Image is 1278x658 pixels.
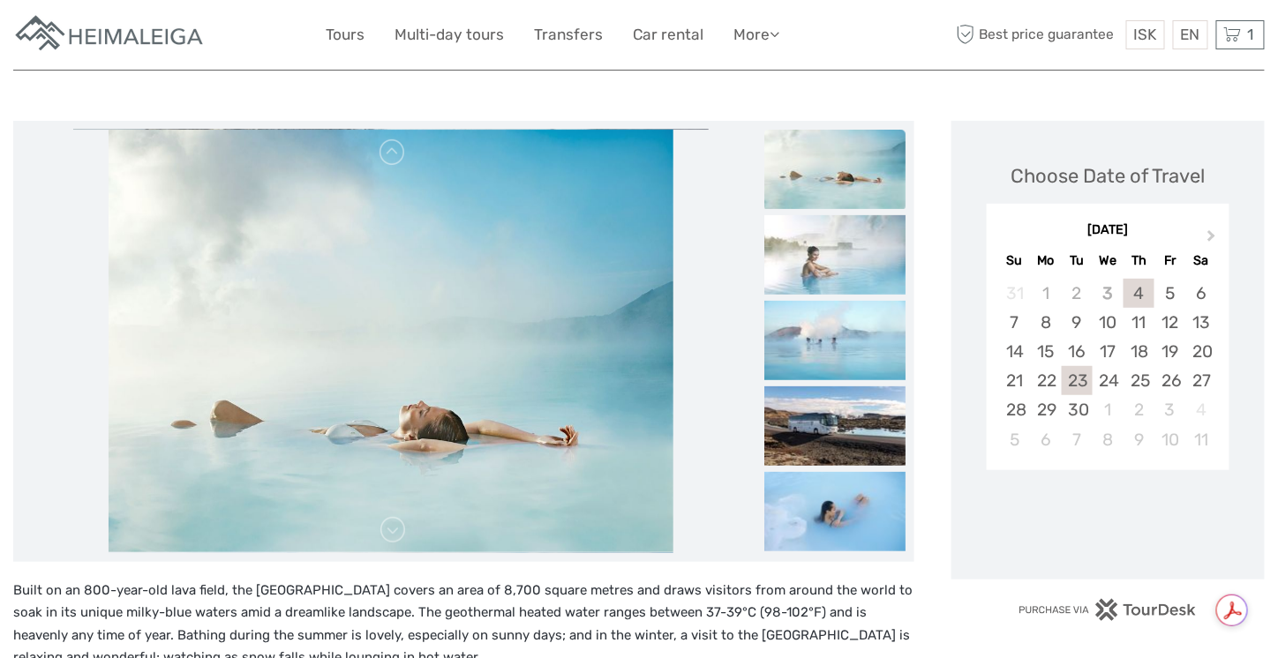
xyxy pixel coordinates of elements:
[1093,425,1124,454] div: Choose Wednesday, October 8th, 2025
[1093,366,1124,395] div: Choose Wednesday, September 24th, 2025
[1124,249,1154,273] div: Th
[13,13,207,56] img: Apartments in Reykjavik
[1185,425,1216,454] div: Choose Saturday, October 11th, 2025
[1093,395,1124,424] div: Choose Wednesday, October 1st, 2025
[1062,395,1093,424] div: Choose Tuesday, September 30th, 2025
[1154,308,1185,337] div: Choose Friday, September 12th, 2025
[25,31,199,45] p: We're away right now. Please check back later!
[1185,249,1216,273] div: Sa
[999,249,1030,273] div: Su
[1093,308,1124,337] div: Choose Wednesday, September 10th, 2025
[992,279,1223,454] div: month 2025-09
[1154,425,1185,454] div: Choose Friday, October 10th, 2025
[1124,279,1154,308] div: Choose Thursday, September 4th, 2025
[1199,226,1228,254] button: Next Month
[1062,366,1093,395] div: Choose Tuesday, September 23rd, 2025
[1124,308,1154,337] div: Choose Thursday, September 11th, 2025
[1185,366,1216,395] div: Choose Saturday, September 27th, 2025
[203,27,224,49] button: Open LiveChat chat widget
[1124,337,1154,366] div: Choose Thursday, September 18th, 2025
[987,221,1229,240] div: [DATE]
[1134,26,1157,43] span: ISK
[1062,279,1093,308] div: Not available Tuesday, September 2nd, 2025
[109,130,673,553] img: 8b8af529a9e5419294828af8a2b98e7d_main_slider.jpeg
[1093,279,1124,308] div: Not available Wednesday, September 3rd, 2025
[1031,337,1062,366] div: Choose Monday, September 15th, 2025
[1102,516,1114,527] div: Loading...
[1031,366,1062,395] div: Choose Monday, September 22nd, 2025
[1031,249,1062,273] div: Mo
[764,130,906,209] img: 8b8af529a9e5419294828af8a2b98e7d_slider_thumbnail.jpeg
[952,20,1123,49] span: Best price guarantee
[535,22,604,48] a: Transfers
[1062,425,1093,454] div: Choose Tuesday, October 7th, 2025
[1154,337,1185,366] div: Choose Friday, September 19th, 2025
[1031,308,1062,337] div: Choose Monday, September 8th, 2025
[999,425,1030,454] div: Choose Sunday, October 5th, 2025
[1031,425,1062,454] div: Choose Monday, October 6th, 2025
[1062,249,1093,273] div: Tu
[1154,279,1185,308] div: Choose Friday, September 5th, 2025
[1093,249,1124,273] div: We
[1154,395,1185,424] div: Choose Friday, October 3rd, 2025
[1062,337,1093,366] div: Choose Tuesday, September 16th, 2025
[1093,337,1124,366] div: Choose Wednesday, September 17th, 2025
[327,22,365,48] a: Tours
[395,22,505,48] a: Multi-day tours
[1124,395,1154,424] div: Choose Thursday, October 2nd, 2025
[1062,308,1093,337] div: Choose Tuesday, September 9th, 2025
[1124,425,1154,454] div: Choose Thursday, October 9th, 2025
[764,472,906,551] img: 89323c60ae7045e49c26330de12a2014_slider_thumbnail.jpg
[1173,20,1208,49] div: EN
[634,22,704,48] a: Car rental
[1154,249,1185,273] div: Fr
[1245,26,1257,43] span: 1
[764,301,906,380] img: 1be65a40f73e45d0aeb2ea7ba8aa2a94_slider_thumbnail.jpeg
[1031,395,1062,424] div: Choose Monday, September 29th, 2025
[999,337,1030,366] div: Choose Sunday, September 14th, 2025
[1185,337,1216,366] div: Choose Saturday, September 20th, 2025
[1019,599,1198,621] img: PurchaseViaTourDesk.png
[764,215,906,295] img: 3613469197694f4cb39c3f056b8fd3ca_slider_thumbnail.jpg
[1154,366,1185,395] div: Choose Friday, September 26th, 2025
[764,386,906,466] img: abeddac4443a4c4f9649045e2cbba9e2_slider_thumbnail.jpeg
[999,395,1030,424] div: Choose Sunday, September 28th, 2025
[1185,279,1216,308] div: Choose Saturday, September 6th, 2025
[999,308,1030,337] div: Choose Sunday, September 7th, 2025
[1185,395,1216,424] div: Not available Saturday, October 4th, 2025
[1185,308,1216,337] div: Choose Saturday, September 13th, 2025
[1031,279,1062,308] div: Not available Monday, September 1st, 2025
[999,366,1030,395] div: Choose Sunday, September 21st, 2025
[1124,366,1154,395] div: Choose Thursday, September 25th, 2025
[1011,162,1206,190] div: Choose Date of Travel
[999,279,1030,308] div: Not available Sunday, August 31st, 2025
[734,22,780,48] a: More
